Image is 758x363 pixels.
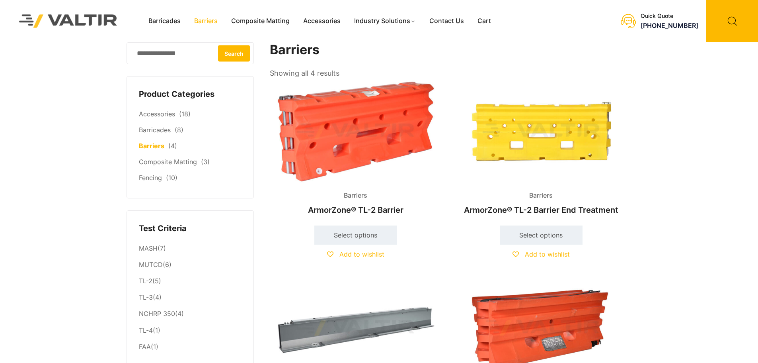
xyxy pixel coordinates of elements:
[139,88,242,100] h4: Product Categories
[347,15,423,27] a: Industry Solutions
[139,306,242,322] li: (4)
[139,277,152,285] a: TL-2
[187,15,224,27] a: Barriers
[139,310,175,318] a: NCHRP 350
[423,15,471,27] a: Contact Us
[296,15,347,27] a: Accessories
[139,142,164,150] a: Barriers
[270,42,628,58] h1: Barriers
[270,67,339,80] p: Showing all 4 results
[641,22,698,29] a: [PHONE_NUMBER]
[201,158,210,166] span: (3)
[338,190,373,202] span: Barriers
[139,257,242,273] li: (6)
[139,240,242,257] li: (7)
[224,15,296,27] a: Composite Matting
[9,4,128,38] img: Valtir Rentals
[523,190,559,202] span: Barriers
[512,250,570,258] a: Add to wishlist
[168,142,177,150] span: (4)
[500,226,583,245] a: Select options for “ArmorZone® TL-2 Barrier End Treatment”
[314,226,397,245] a: Select options for “ArmorZone® TL-2 Barrier”
[142,15,187,27] a: Barricades
[139,293,153,301] a: TL-3
[139,110,175,118] a: Accessories
[339,250,384,258] span: Add to wishlist
[139,174,162,182] a: Fencing
[139,261,163,269] a: MUTCD
[455,201,627,219] h2: ArmorZone® TL-2 Barrier End Treatment
[139,126,171,134] a: Barricades
[139,339,242,353] li: (1)
[327,250,384,258] a: Add to wishlist
[139,343,151,351] a: FAA
[175,126,183,134] span: (8)
[525,250,570,258] span: Add to wishlist
[139,158,197,166] a: Composite Matting
[270,80,442,219] a: BarriersArmorZone® TL-2 Barrier
[139,322,242,339] li: (1)
[471,15,498,27] a: Cart
[218,45,250,61] button: Search
[139,244,158,252] a: MASH
[641,13,698,20] div: Quick Quote
[166,174,177,182] span: (10)
[139,290,242,306] li: (4)
[179,110,191,118] span: (18)
[139,223,242,235] h4: Test Criteria
[455,80,627,219] a: BarriersArmorZone® TL-2 Barrier End Treatment
[139,273,242,290] li: (5)
[139,326,153,334] a: TL-4
[270,201,442,219] h2: ArmorZone® TL-2 Barrier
